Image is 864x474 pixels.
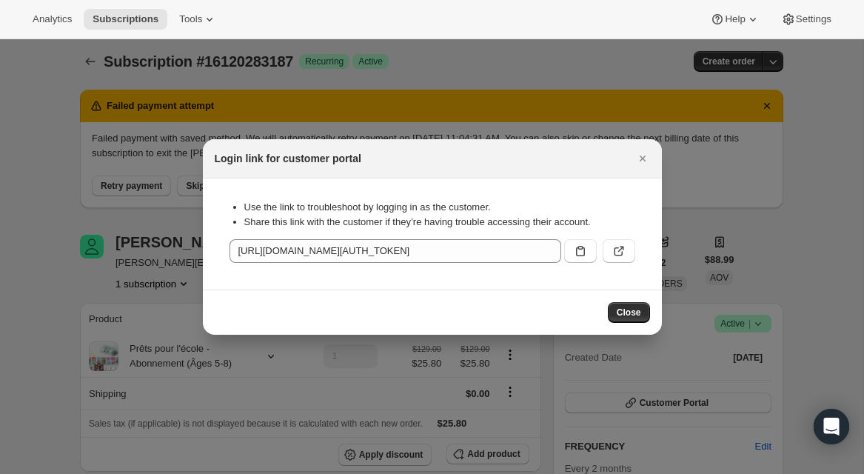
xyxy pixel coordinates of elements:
[93,13,158,25] span: Subscriptions
[170,9,226,30] button: Tools
[244,200,635,215] li: Use the link to troubleshoot by logging in as the customer.
[608,302,650,323] button: Close
[179,13,202,25] span: Tools
[725,13,745,25] span: Help
[617,307,641,318] span: Close
[632,148,653,169] button: Close
[772,9,840,30] button: Settings
[701,9,768,30] button: Help
[24,9,81,30] button: Analytics
[215,151,361,166] h2: Login link for customer portal
[814,409,849,444] div: Open Intercom Messenger
[84,9,167,30] button: Subscriptions
[244,215,635,230] li: Share this link with the customer if they’re having trouble accessing their account.
[796,13,831,25] span: Settings
[33,13,72,25] span: Analytics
